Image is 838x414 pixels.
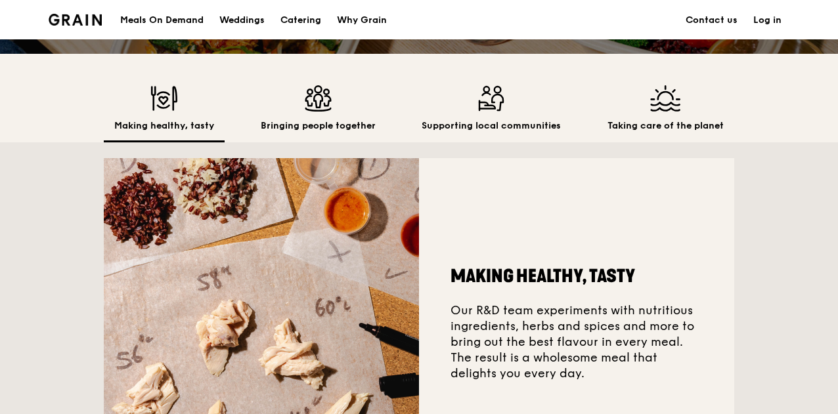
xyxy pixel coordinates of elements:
h2: Supporting local communities [422,119,561,133]
h2: Making healthy, tasty [451,264,703,288]
a: Weddings [211,1,273,40]
div: Meals On Demand [120,1,204,40]
img: Making healthy, tasty [114,85,214,112]
a: Log in [745,1,789,40]
div: Why Grain [337,1,387,40]
a: Why Grain [329,1,395,40]
h2: Taking care of the planet [607,119,724,133]
a: Catering [273,1,329,40]
h2: Making healthy, tasty [114,119,214,133]
h2: Bringing people together [261,119,376,133]
img: Grain [49,14,102,26]
div: Weddings [219,1,265,40]
img: Supporting local communities [422,85,561,112]
img: Taking care of the planet [607,85,724,112]
img: Bringing people together [261,85,376,112]
a: Contact us [678,1,745,40]
div: Catering [280,1,321,40]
